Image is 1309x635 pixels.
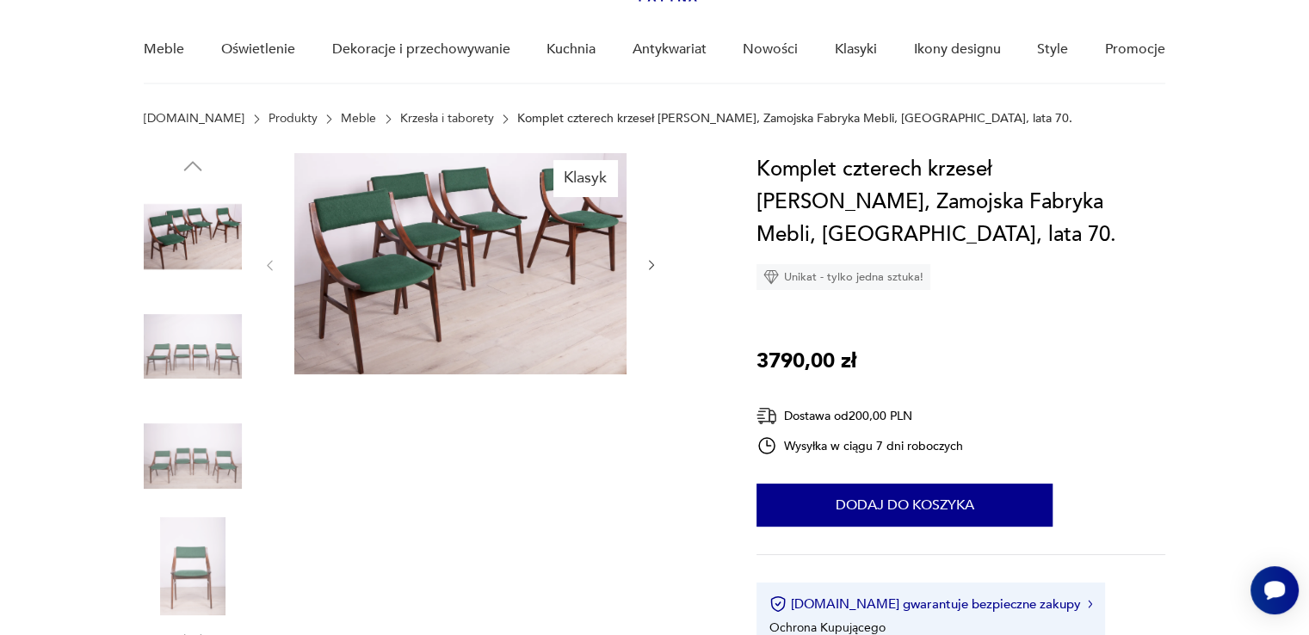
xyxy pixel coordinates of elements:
[835,16,877,83] a: Klasyki
[1250,566,1299,614] iframe: Smartsupp widget button
[756,405,777,427] img: Ikona dostawy
[144,188,242,286] img: Zdjęcie produktu Komplet czterech krzeseł Skoczek, Zamojska Fabryka Mebli, Polska, lata 70.
[769,595,1092,613] button: [DOMAIN_NAME] gwarantuje bezpieczne zakupy
[756,264,930,290] div: Unikat - tylko jedna sztuka!
[1037,16,1068,83] a: Style
[1105,16,1165,83] a: Promocje
[756,153,1165,251] h1: Komplet czterech krzeseł [PERSON_NAME], Zamojska Fabryka Mebli, [GEOGRAPHIC_DATA], lata 70.
[743,16,798,83] a: Nowości
[517,112,1072,126] p: Komplet czterech krzeseł [PERSON_NAME], Zamojska Fabryka Mebli, [GEOGRAPHIC_DATA], lata 70.
[144,298,242,396] img: Zdjęcie produktu Komplet czterech krzeseł Skoczek, Zamojska Fabryka Mebli, Polska, lata 70.
[341,112,376,126] a: Meble
[144,16,184,83] a: Meble
[400,112,494,126] a: Krzesła i taborety
[769,595,787,613] img: Ikona certyfikatu
[144,517,242,615] img: Zdjęcie produktu Komplet czterech krzeseł Skoczek, Zamojska Fabryka Mebli, Polska, lata 70.
[553,160,617,196] div: Klasyk
[756,345,856,378] p: 3790,00 zł
[546,16,596,83] a: Kuchnia
[221,16,295,83] a: Oświetlenie
[756,484,1053,527] button: Dodaj do koszyka
[756,435,963,456] div: Wysyłka w ciągu 7 dni roboczych
[763,269,779,285] img: Ikona diamentu
[1088,600,1093,608] img: Ikona strzałki w prawo
[269,112,318,126] a: Produkty
[633,16,707,83] a: Antykwariat
[331,16,509,83] a: Dekoracje i przechowywanie
[913,16,1000,83] a: Ikony designu
[756,405,963,427] div: Dostawa od 200,00 PLN
[144,407,242,505] img: Zdjęcie produktu Komplet czterech krzeseł Skoczek, Zamojska Fabryka Mebli, Polska, lata 70.
[144,112,244,126] a: [DOMAIN_NAME]
[294,153,627,374] img: Zdjęcie produktu Komplet czterech krzeseł Skoczek, Zamojska Fabryka Mebli, Polska, lata 70.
